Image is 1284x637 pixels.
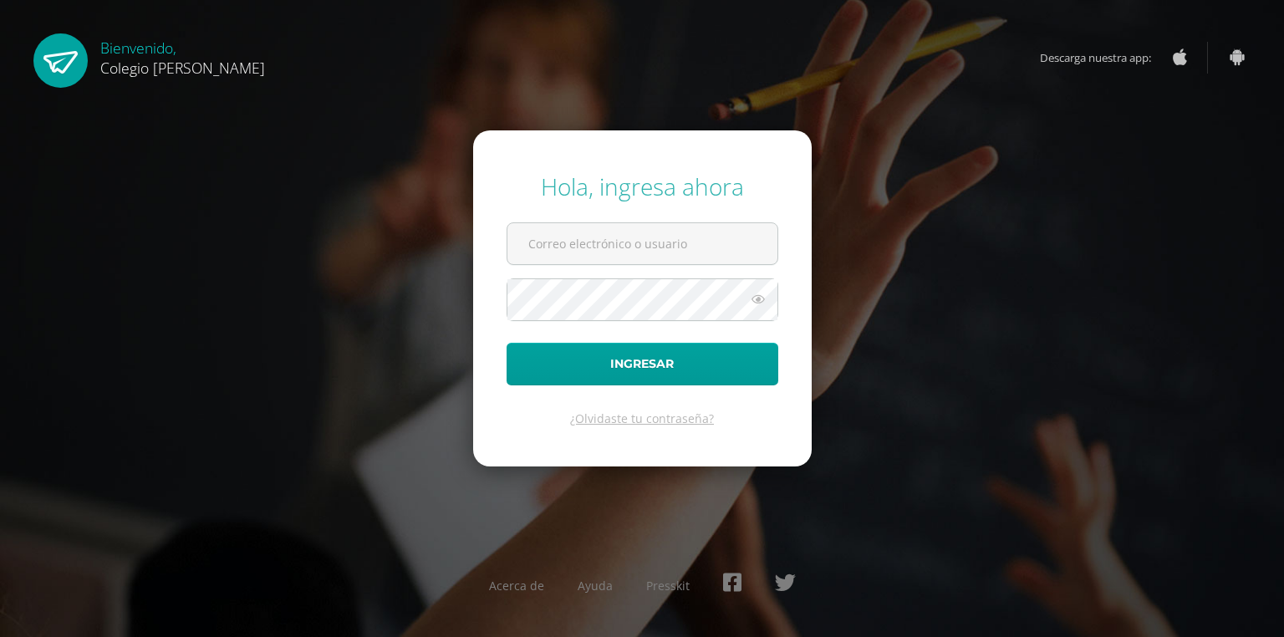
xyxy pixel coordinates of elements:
a: Ayuda [578,578,613,594]
a: Presskit [646,578,690,594]
input: Correo electrónico o usuario [507,223,777,264]
span: Descarga nuestra app: [1040,42,1168,74]
span: Colegio [PERSON_NAME] [100,58,265,78]
div: Hola, ingresa ahora [507,171,778,202]
div: Bienvenido, [100,33,265,78]
a: ¿Olvidaste tu contraseña? [570,410,714,426]
a: Acerca de [489,578,544,594]
button: Ingresar [507,343,778,385]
